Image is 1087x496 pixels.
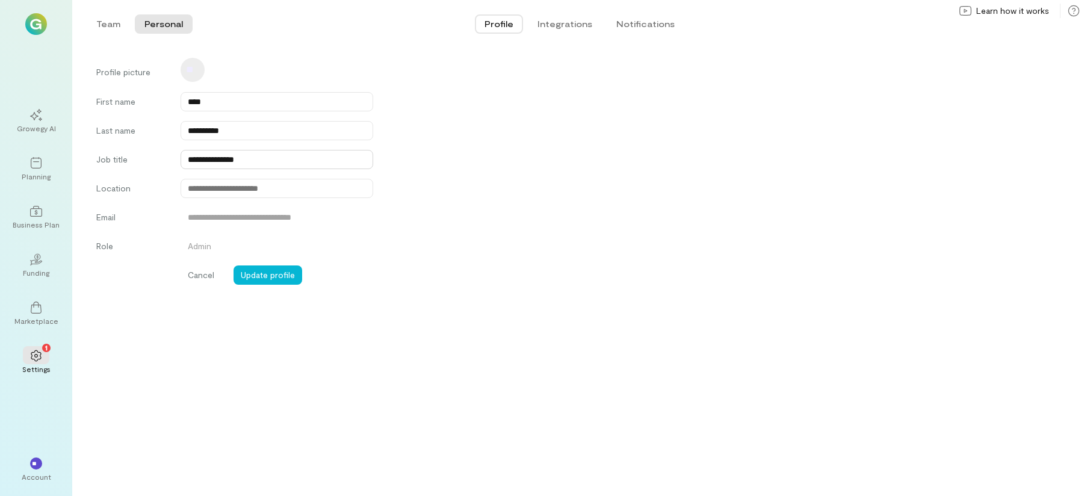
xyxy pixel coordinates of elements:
[14,316,58,326] div: Marketplace
[22,172,51,181] div: Planning
[181,240,373,256] div: Admin
[96,61,169,82] label: Profile picture
[22,364,51,374] div: Settings
[87,14,130,34] button: Team
[96,96,169,111] label: First name
[14,196,58,239] a: Business Plan
[14,99,58,143] a: Growegy AI
[14,340,58,383] a: Settings
[135,14,193,34] button: Personal
[96,125,169,140] label: Last name
[96,240,169,256] label: Role
[528,14,602,34] button: Integrations
[607,14,684,34] button: Notifications
[14,292,58,335] a: Marketplace
[13,220,60,229] div: Business Plan
[96,153,169,169] label: Job title
[976,5,1049,17] span: Learn how it works
[14,147,58,191] a: Planning
[475,14,523,34] button: Profile
[96,211,169,227] label: Email
[22,472,51,482] div: Account
[188,269,214,281] span: Cancel
[234,265,302,285] button: Update profile
[96,182,169,198] label: Location
[14,244,58,287] a: Funding
[17,123,56,133] div: Growegy AI
[23,268,49,277] div: Funding
[45,342,48,353] span: 1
